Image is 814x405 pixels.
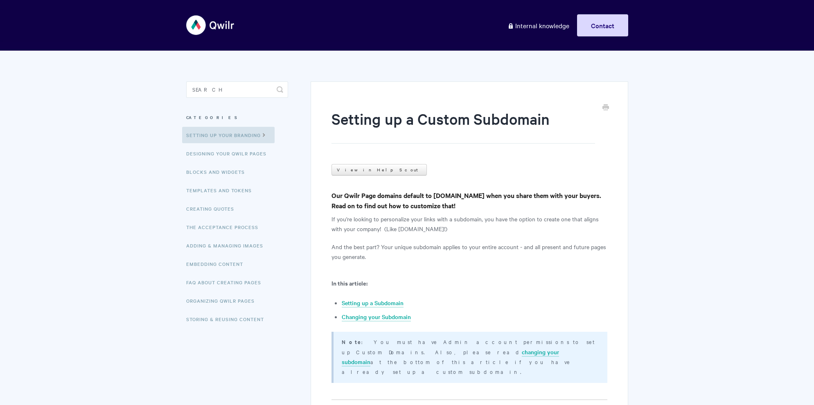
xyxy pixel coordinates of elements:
a: Adding & Managing Images [186,237,269,254]
a: Blocks and Widgets [186,164,251,180]
a: View in Help Scout [331,164,427,175]
a: Organizing Qwilr Pages [186,292,261,309]
strong: Note [342,338,361,346]
a: Designing Your Qwilr Pages [186,145,273,162]
a: Setting up a Subdomain [342,299,404,308]
h4: Our Qwilr Page domains default to [DOMAIN_NAME] when you share them with your buyers. Read on to ... [331,190,607,211]
a: Changing your Subdomain [342,313,411,322]
h1: Setting up a Custom Subdomain [331,108,595,144]
a: Internal knowledge [501,14,575,36]
a: Storing & Reusing Content [186,311,270,327]
a: changing your subdomain [342,348,559,367]
a: FAQ About Creating Pages [186,274,267,290]
input: Search [186,81,288,98]
a: Contact [577,14,628,36]
b: In this article: [331,279,368,287]
p: If you're looking to personalize your links with a subdomain, you have the option to create one t... [331,214,607,234]
h3: Categories [186,110,288,125]
a: The Acceptance Process [186,219,264,235]
p: : You must have Admin account permissions to set up Custom Domains. Also, please read at the bott... [342,337,597,376]
p: And the best part? Your unique subdomain applies to your entire account - and all present and fut... [331,242,607,261]
a: Print this Article [602,103,609,112]
a: Setting up your Branding [182,127,275,143]
img: Qwilr Help Center [186,10,235,40]
a: Creating Quotes [186,200,240,217]
a: Templates and Tokens [186,182,258,198]
a: Embedding Content [186,256,249,272]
